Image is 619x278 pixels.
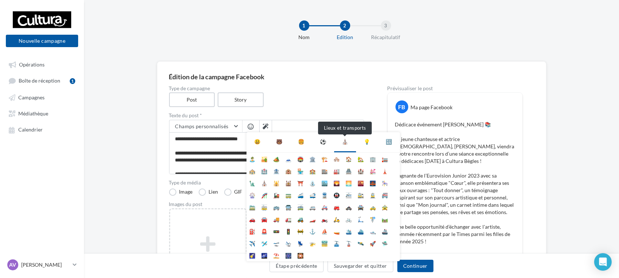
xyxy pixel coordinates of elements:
[4,123,80,136] a: Calendrier
[395,121,515,267] p: Dédicace événement [PERSON_NAME] 📚 La jeune chanteuse et actrice [DEMOGRAPHIC_DATA], [PERSON_NAME...
[259,237,271,249] li: 🛩️
[283,165,295,177] li: 🏨
[283,213,295,225] li: 🚛
[6,258,78,272] a: AV [PERSON_NAME]
[331,153,343,165] li: 🏘️
[343,165,355,177] li: 🏯
[18,94,45,100] span: Campagnes
[379,177,391,189] li: 🎠
[247,225,259,237] li: ⛽
[218,92,264,107] label: Story
[295,153,307,165] li: 🏟️
[169,202,364,207] div: Images du post
[328,260,393,272] button: Sauvegarder et quitter
[281,34,328,41] div: Nom
[295,165,307,177] li: 🏪
[343,153,355,165] li: 🏠
[355,177,367,189] li: 🌇
[343,201,355,213] li: 🚓
[259,189,271,201] li: 🎢
[379,153,391,165] li: 🏣
[271,213,283,225] li: 🚚
[319,237,331,249] li: 🚟
[283,237,295,249] li: 🛬
[4,107,80,120] a: Médiathèque
[319,165,331,177] li: 🏬
[6,35,78,47] button: Nouvelle campagne
[199,188,218,196] label: Lien
[247,165,259,177] li: 🏤
[271,225,283,237] li: 🚥
[319,153,331,165] li: 🏗️
[299,20,309,31] div: 1
[343,237,355,249] li: 🚡
[169,113,364,118] label: Texte du post *
[379,237,391,249] li: 🛸
[247,153,259,165] li: 🏝️
[343,177,355,189] li: 🌅
[271,189,283,201] li: 🚂
[19,78,60,84] span: Boîte de réception
[343,213,355,225] li: 🚲
[271,249,283,261] li: ⛱️
[331,189,343,201] li: 🚇
[594,253,612,271] div: Open Intercom Messenger
[307,213,319,225] li: 🏎️
[295,201,307,213] li: 🚎
[4,58,80,71] a: Opérations
[307,177,319,189] li: ⛲
[283,153,295,165] li: 🗻
[9,261,16,269] span: AV
[379,225,391,237] li: 🚢
[247,201,259,213] li: 🚞
[169,188,193,196] label: Image
[271,201,283,213] li: 🚌
[259,225,271,237] li: 🚨
[271,165,283,177] li: 🏦
[295,177,307,189] li: ⛩️
[386,138,392,145] div: 🔣
[169,92,215,107] label: Post
[397,260,433,272] button: Continuer
[283,189,295,201] li: 🚃
[295,225,307,237] li: 🚧
[259,153,271,165] li: 🏜️
[379,165,391,177] li: 🗼
[259,249,271,261] li: 🌌
[411,104,453,111] div: Ma page Facebook
[342,138,348,145] div: ⛪
[247,177,259,189] li: 🗽
[18,110,48,117] span: Médiathèque
[318,122,372,134] div: Lieux et transports
[320,138,326,145] div: ⚽
[364,138,370,145] div: 💡
[175,123,229,129] span: Champs personnalisés
[396,100,408,113] div: FB
[295,189,307,201] li: 🚄
[4,91,80,104] a: Campagnes
[259,213,271,225] li: 🚘
[355,201,367,213] li: 🚔
[319,225,331,237] li: ⛵
[295,213,307,225] li: 🚜
[331,225,343,237] li: 🚤
[355,165,367,177] li: 🏰
[307,201,319,213] li: 🚐
[355,213,367,225] li: 🛴
[319,201,331,213] li: 🚑
[319,189,331,201] li: 🚆
[355,153,367,165] li: 🏡
[298,138,304,145] div: 🍔
[18,127,43,133] span: Calendrier
[307,165,319,177] li: 🏫
[259,177,271,189] li: ⛪
[363,34,409,41] div: Récapitulatif
[367,177,379,189] li: 🌉
[259,201,271,213] li: 🚋
[295,249,307,261] li: 🎇
[322,34,368,41] div: Edition
[307,153,319,165] li: 🏛️
[169,120,242,133] button: Champs personnalisés
[381,20,391,31] div: 3
[379,201,391,213] li: 🚖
